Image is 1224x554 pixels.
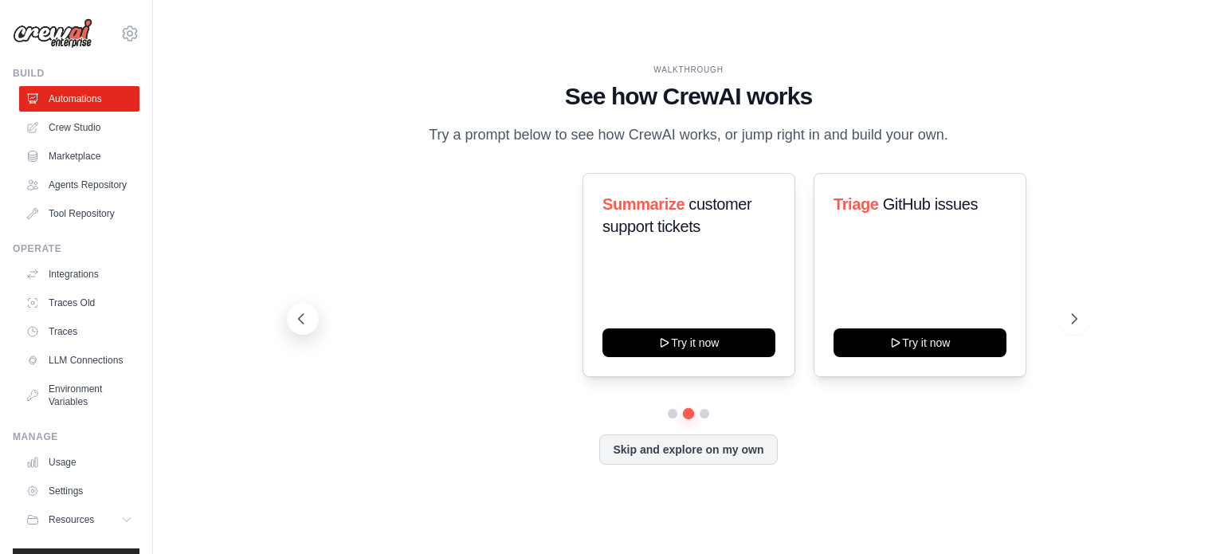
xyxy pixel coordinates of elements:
a: Settings [19,478,139,504]
span: Triage [834,195,879,213]
a: Automations [19,86,139,112]
a: Traces [19,319,139,344]
span: Analyze [371,195,429,213]
button: Skip and explore on my own [599,434,777,465]
div: Manage [13,430,139,443]
button: Resources [19,507,139,532]
a: Crew Studio [19,115,139,140]
span: customer support tickets [602,195,751,235]
span: customer feedback [371,195,496,235]
span: GitHub issues [883,195,978,213]
div: WALKTHROUGH [300,64,1077,76]
a: Agents Repository [19,172,139,198]
div: Operate [13,242,139,255]
span: Summarize [602,195,685,213]
p: Try a prompt below to see how CrewAI works, or jump right in and build your own. [421,124,956,147]
a: Traces Old [19,290,139,316]
a: Marketplace [19,143,139,169]
h1: See how CrewAI works [300,82,1077,111]
button: Try it now [371,328,543,357]
button: Try it now [834,328,1006,357]
a: LLM Connections [19,348,139,373]
img: Logo [13,18,92,49]
a: Usage [19,450,139,475]
iframe: Chat Widget [1144,477,1224,554]
a: Environment Variables [19,376,139,415]
div: Build [13,67,139,80]
a: Integrations [19,261,139,287]
a: Tool Repository [19,201,139,226]
button: Try it now [602,328,775,357]
span: Resources [49,513,94,526]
